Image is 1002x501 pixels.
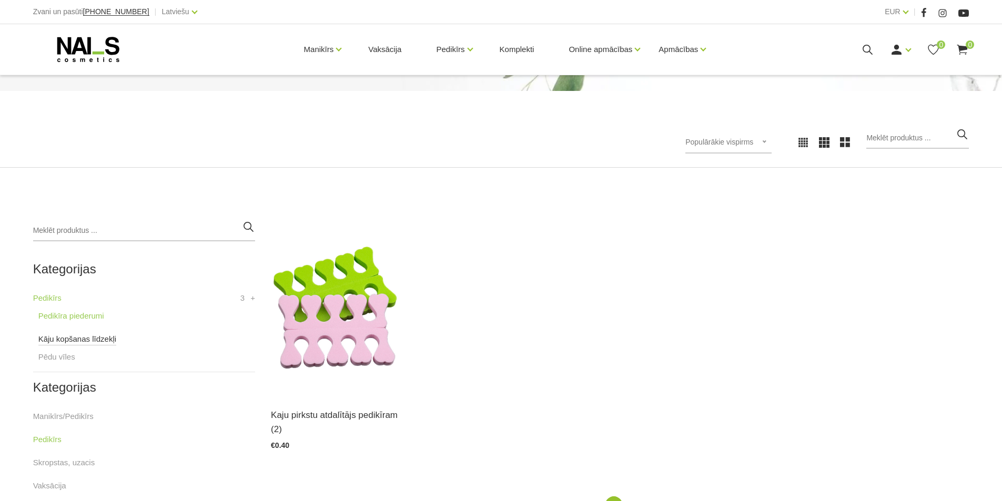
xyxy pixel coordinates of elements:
[914,5,916,18] span: |
[927,43,940,56] a: 0
[271,408,398,436] a: Kaju pirkstu atdalītājs pedikīram (2)
[937,40,945,49] span: 0
[250,292,255,304] a: +
[885,5,900,18] a: EUR
[271,220,398,395] img: Kaju pirkstu atdalītājs pedikīram.Komplektā viens pāris. Vienreizējai lietošanai...
[38,333,116,345] a: Kāju kopšanas līdzekļi
[162,5,189,18] a: Latviešu
[271,441,289,449] span: €0.40
[240,292,245,304] span: 3
[38,310,104,322] a: Pedikīra piederumi
[33,433,62,446] a: Pedikīrs
[33,456,95,469] a: Skropstas, uzacis
[956,43,969,56] a: 0
[33,410,94,423] a: Manikīrs/Pedikīrs
[155,5,157,18] span: |
[966,40,974,49] span: 0
[436,28,464,70] a: Pedikīrs
[83,8,149,16] a: [PHONE_NUMBER]
[83,7,149,16] span: [PHONE_NUMBER]
[491,24,543,75] a: Komplekti
[33,5,149,18] div: Zvani un pasūti
[38,351,75,363] a: Pēdu vīles
[685,138,753,146] span: Populārākie vispirms
[360,24,410,75] a: Vaksācija
[33,381,255,394] h2: Kategorijas
[569,28,632,70] a: Online apmācības
[33,292,62,304] a: Pedikīrs
[659,28,698,70] a: Apmācības
[33,220,255,241] input: Meklēt produktus ...
[866,128,969,149] input: Meklēt produktus ...
[33,479,66,492] a: Vaksācija
[33,262,255,276] h2: Kategorijas
[304,28,334,70] a: Manikīrs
